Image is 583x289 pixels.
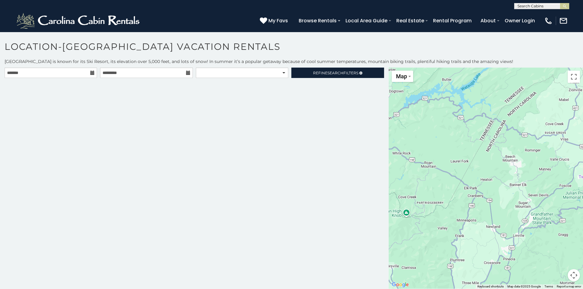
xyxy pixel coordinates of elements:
[390,281,410,289] a: Open this area in Google Maps (opens a new window)
[557,285,581,288] a: Report a map error
[260,17,290,25] a: My Favs
[296,15,340,26] a: Browse Rentals
[507,285,541,288] span: Map data ©2025 Google
[393,15,427,26] a: Real Estate
[544,285,553,288] a: Terms
[559,17,568,25] img: mail-regular-white.png
[390,281,410,289] img: Google
[544,17,553,25] img: phone-regular-white.png
[291,68,384,78] a: RefineSearchFilters
[477,284,504,289] button: Keyboard shortcuts
[477,15,499,26] a: About
[502,15,538,26] a: Owner Login
[313,71,358,75] span: Refine Filters
[568,269,580,281] button: Map camera controls
[568,71,580,83] button: Toggle fullscreen view
[342,15,391,26] a: Local Area Guide
[430,15,475,26] a: Rental Program
[268,17,288,24] span: My Favs
[396,73,407,80] span: Map
[327,71,343,75] span: Search
[392,71,413,82] button: Change map style
[15,12,142,30] img: White-1-2.png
